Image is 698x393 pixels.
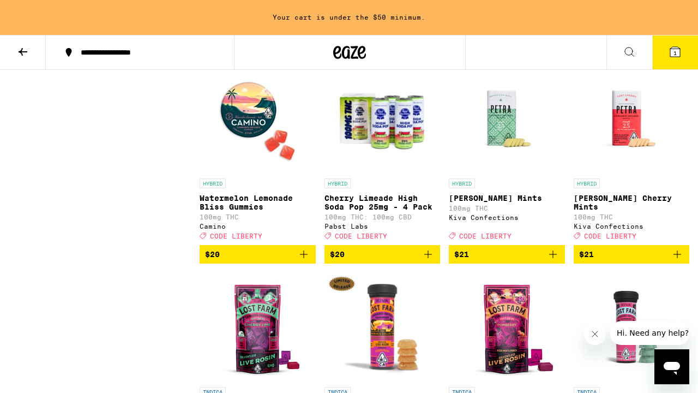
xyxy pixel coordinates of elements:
a: Open page for Cherry Limeade High Soda Pop 25mg - 4 Pack from Pabst Labs [324,64,441,245]
p: HYBRID [200,178,226,188]
button: Add to bag [324,245,441,264]
span: $20 [330,250,345,259]
div: Pabst Labs [324,223,441,230]
iframe: Message from company [610,321,689,345]
img: Lost Farm - Raspberry x Wedding Cake Live Resin Gummies [577,272,686,382]
iframe: Close message [584,323,606,345]
img: Kiva Confections - Petra Moroccan Mints [452,64,561,173]
div: Kiva Confections [449,214,565,221]
span: CODE LIBERTY [335,233,387,240]
img: Kiva Confections - Petra Tart Cherry Mints [577,64,686,173]
span: CODE LIBERTY [584,233,636,240]
p: [PERSON_NAME] Cherry Mints [574,194,690,211]
img: Lost Farm - Papaya Peach X Hindu Kush Resin 100mg [324,272,440,382]
img: Pabst Labs - Cherry Limeade High Soda Pop 25mg - 4 Pack [327,64,437,173]
button: Add to bag [200,245,316,264]
button: Add to bag [449,245,565,264]
img: Lost Farm - Cherry Lime x GMO Live Rosin Chews [203,272,312,382]
p: 100mg THC [200,213,316,221]
button: 1 [652,35,698,69]
span: $21 [579,250,594,259]
p: 100mg THC [449,205,565,212]
span: 1 [673,50,677,56]
p: HYBRID [324,178,351,188]
p: [PERSON_NAME] Mints [449,194,565,203]
iframe: Button to launch messaging window [654,349,689,384]
p: 100mg THC: 100mg CBD [324,213,441,221]
button: Add to bag [574,245,690,264]
a: Open page for Petra Moroccan Mints from Kiva Confections [449,64,565,245]
img: Lost Farm - Pomberry x Kush Mints Punch Live Rosin Chews [452,272,561,382]
img: Camino - Watermelon Lemonade Bliss Gummies [203,64,312,173]
p: HYBRID [449,178,475,188]
p: HYBRID [574,178,600,188]
p: 100mg THC [574,213,690,221]
span: $21 [454,250,469,259]
p: Watermelon Lemonade Bliss Gummies [200,194,316,211]
a: Open page for Petra Tart Cherry Mints from Kiva Confections [574,64,690,245]
p: Cherry Limeade High Soda Pop 25mg - 4 Pack [324,194,441,211]
div: Kiva Confections [574,223,690,230]
div: Camino [200,223,316,230]
a: Open page for Watermelon Lemonade Bliss Gummies from Camino [200,64,316,245]
span: $20 [205,250,220,259]
span: CODE LIBERTY [459,233,512,240]
span: CODE LIBERTY [210,233,262,240]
